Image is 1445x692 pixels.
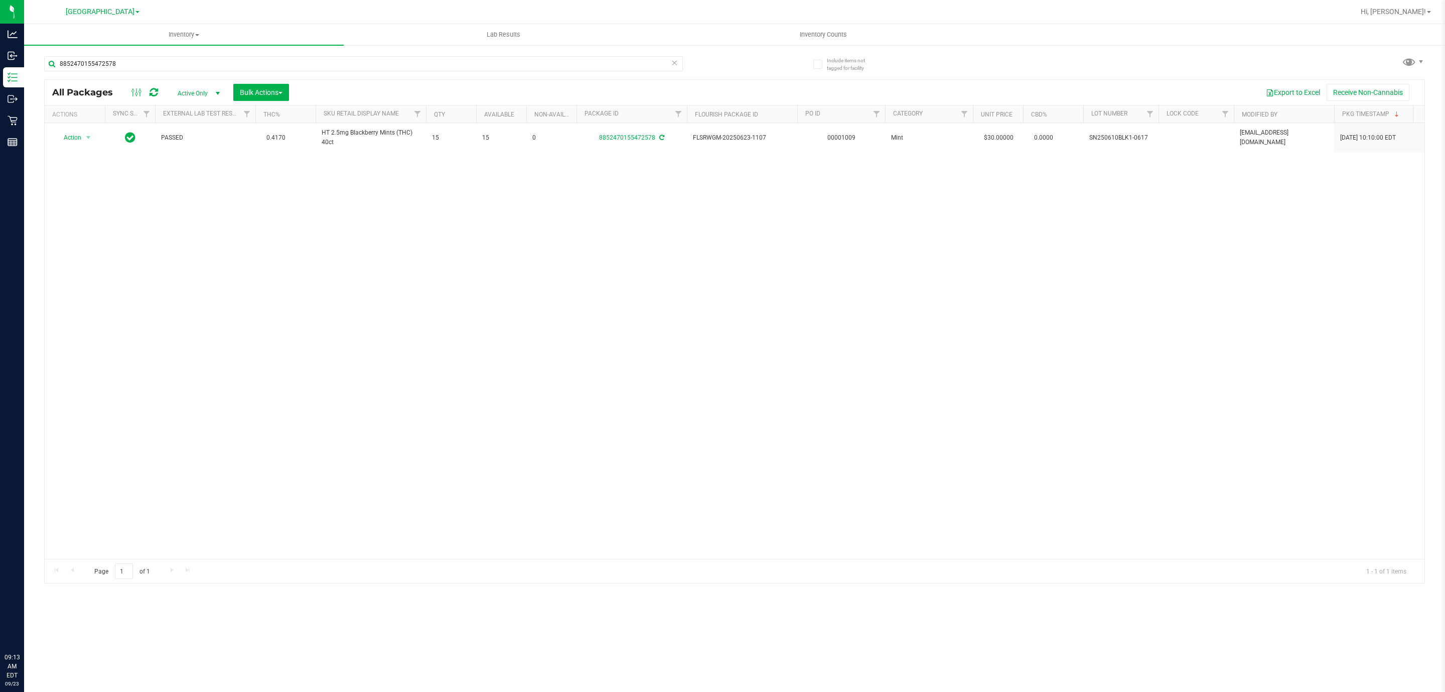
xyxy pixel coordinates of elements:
p: 09/23 [5,680,20,687]
span: [GEOGRAPHIC_DATA] [66,8,134,16]
span: 0.4170 [261,131,291,145]
inline-svg: Outbound [8,94,18,104]
a: 00001009 [827,134,855,141]
a: CBD% [1031,111,1047,118]
a: Pkg Timestamp [1342,110,1401,118]
span: FLSRWGM-20250623-1107 [693,133,791,143]
input: 1 [115,563,133,579]
inline-svg: Reports [8,137,18,147]
button: Bulk Actions [233,84,289,101]
span: $30.00000 [979,131,1019,145]
span: Hi, [PERSON_NAME]! [1361,8,1426,16]
a: Filter [956,105,973,123]
inline-svg: Inbound [8,51,18,61]
p: 09:13 AM EDT [5,653,20,680]
span: [DATE] 10:10:00 EDT [1340,133,1396,143]
span: PASSED [161,133,249,143]
inline-svg: Analytics [8,29,18,39]
a: Filter [1142,105,1159,123]
span: Lab Results [473,30,534,39]
span: 0.0000 [1029,131,1058,145]
div: Actions [52,111,101,118]
a: Flourish Package ID [695,111,758,118]
a: External Lab Test Result [163,110,242,117]
a: Sync Status [113,110,152,117]
span: Inventory [24,30,344,39]
a: Unit Price [981,111,1013,118]
span: 15 [432,133,470,143]
span: 1 - 1 of 1 items [1358,563,1414,579]
a: Filter [670,105,687,123]
a: PO ID [805,110,820,117]
a: Modified By [1242,111,1277,118]
span: select [82,131,95,145]
a: Lot Number [1091,110,1127,117]
span: Include items not tagged for facility [827,57,877,72]
a: 8852470155472578 [599,134,655,141]
a: Qty [434,111,445,118]
span: Page of 1 [86,563,158,579]
span: Sync from Compliance System [658,134,664,141]
inline-svg: Retail [8,116,18,126]
span: Action [55,131,82,145]
a: Filter [138,105,155,123]
a: Filter [409,105,426,123]
a: Available [484,111,514,118]
a: Lab Results [344,24,663,45]
input: Search Package ID, Item Name, SKU, Lot or Part Number... [44,56,683,71]
a: Package ID [585,110,619,117]
span: HT 2.5mg Blackberry Mints (THC) 40ct [322,128,420,147]
a: Inventory [24,24,344,45]
span: Inventory Counts [786,30,860,39]
span: Clear [671,56,678,69]
span: Bulk Actions [240,88,282,96]
iframe: Resource center [10,612,40,642]
span: All Packages [52,87,123,98]
span: Mint [891,133,967,143]
span: In Sync [125,131,135,145]
button: Export to Excel [1259,84,1327,101]
span: SN250610BLK1-0617 [1089,133,1152,143]
inline-svg: Inventory [8,72,18,82]
a: Filter [869,105,885,123]
a: Lock Code [1167,110,1199,117]
a: Filter [239,105,255,123]
span: 15 [482,133,520,143]
span: [EMAIL_ADDRESS][DOMAIN_NAME] [1240,128,1328,147]
a: Non-Available [534,111,579,118]
span: 0 [532,133,570,143]
a: Inventory Counts [663,24,983,45]
a: Sku Retail Display Name [324,110,399,117]
a: Category [893,110,923,117]
button: Receive Non-Cannabis [1327,84,1409,101]
a: THC% [263,111,280,118]
a: Filter [1217,105,1234,123]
